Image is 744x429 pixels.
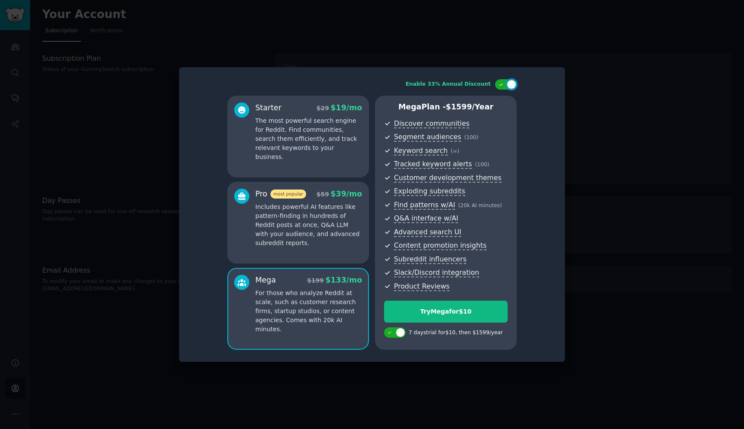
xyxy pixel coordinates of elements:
div: 7 days trial for $10 , then $ 1599 /year [409,329,503,337]
div: Mega [255,275,276,286]
span: Product Reviews [394,282,449,291]
span: Discover communities [394,119,469,128]
div: Starter [255,103,282,113]
span: $ 19 /mo [331,103,362,112]
span: Content promotion insights [394,241,487,250]
span: Find patterns w/AI [394,201,455,210]
span: $ 1599 /year [446,103,493,111]
span: Advanced search UI [394,228,461,237]
button: TryMegafor$10 [384,301,508,323]
span: Segment audiences [394,133,461,142]
span: $ 199 [307,277,324,284]
span: Customer development themes [394,174,502,183]
span: Keyword search [394,146,448,155]
span: Q&A interface w/AI [394,214,458,223]
span: ( 100 ) [464,134,478,140]
span: ( 100 ) [475,162,489,168]
div: Enable 33% Annual Discount [406,81,491,88]
span: $ 39 /mo [331,190,362,198]
p: For those who analyze Reddit at scale, such as customer research firms, startup studios, or conte... [255,289,362,334]
span: ( ∞ ) [451,148,459,154]
span: $ 133 /mo [325,276,362,284]
span: Tracked keyword alerts [394,160,472,169]
span: Slack/Discord integration [394,268,479,277]
span: Exploding subreddits [394,187,465,196]
div: Try Mega for $10 [384,307,507,316]
p: Includes powerful AI features like pattern-finding in hundreds of Reddit posts at once, Q&A LLM w... [255,202,362,248]
span: most popular [270,190,307,199]
span: Subreddit influencers [394,255,466,264]
div: Pro [255,189,306,199]
p: Mega Plan - [384,102,508,112]
span: $ 59 [316,191,329,198]
span: $ 29 [316,105,329,112]
p: The most powerful search engine for Reddit. Find communities, search them efficiently, and track ... [255,116,362,162]
span: ( 20k AI minutes ) [458,202,502,208]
